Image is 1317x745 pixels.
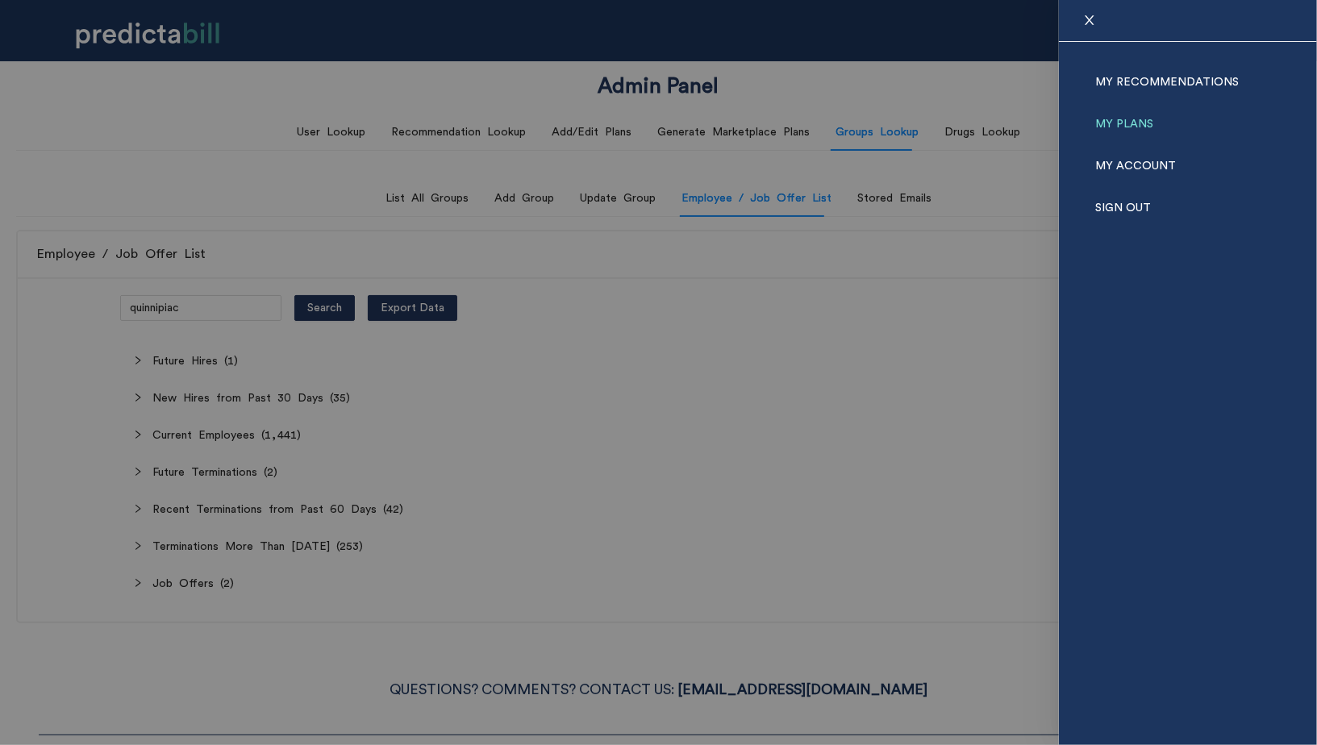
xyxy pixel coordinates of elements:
[1095,145,1176,187] a: My Account
[1095,103,1153,145] a: My Plans
[1083,14,1096,27] span: close
[1095,61,1239,103] a: My Recommendations
[1095,187,1151,229] a: Sign Out
[1078,13,1101,28] button: Close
